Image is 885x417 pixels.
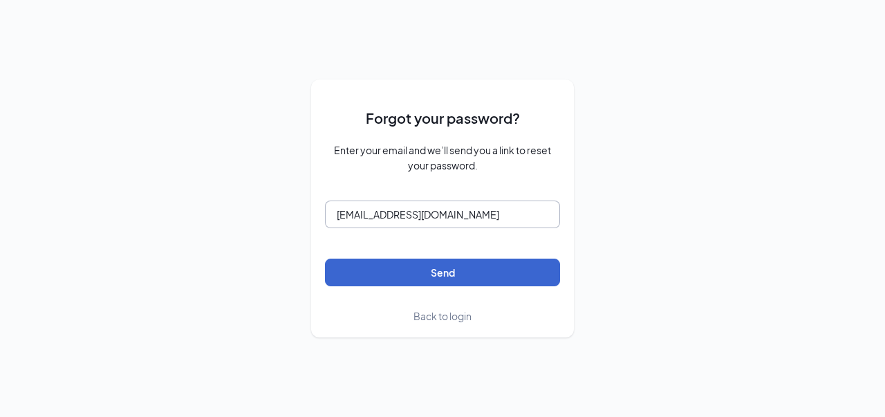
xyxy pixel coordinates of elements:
input: Email [325,201,560,228]
span: Forgot your password? [366,107,520,129]
button: Send [325,259,560,286]
span: Back to login [413,310,472,322]
span: Enter your email and we’ll send you a link to reset your password. [325,142,560,173]
a: Back to login [413,308,472,324]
